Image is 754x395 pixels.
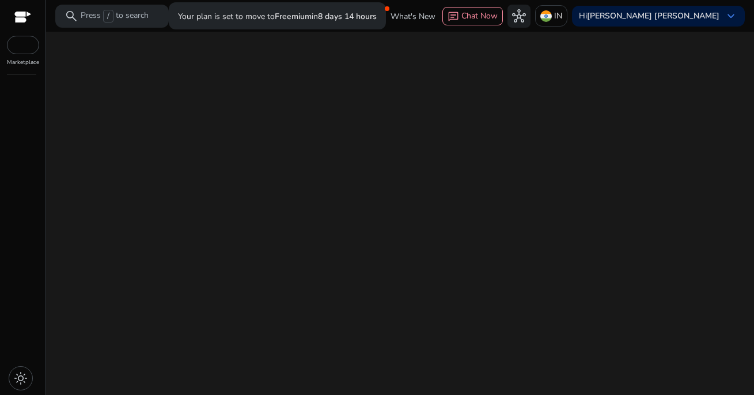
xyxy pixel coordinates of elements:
span: chat [448,11,459,22]
span: / [103,10,113,22]
b: Freemium [275,11,312,22]
span: search [65,9,78,23]
p: Marketplace [7,58,39,67]
span: keyboard_arrow_down [724,9,738,23]
span: light_mode [14,371,28,385]
p: Press to search [81,10,149,22]
img: in.svg [540,10,552,22]
button: hub [507,5,531,28]
span: Chat Now [461,10,498,21]
p: Your plan is set to move to in [178,6,377,27]
p: IN [554,6,562,26]
p: Hi [579,12,719,20]
b: 8 days 14 hours [318,11,377,22]
b: [PERSON_NAME] [PERSON_NAME] [587,10,719,21]
button: chatChat Now [442,7,503,25]
span: hub [512,9,526,23]
span: What's New [391,6,435,27]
